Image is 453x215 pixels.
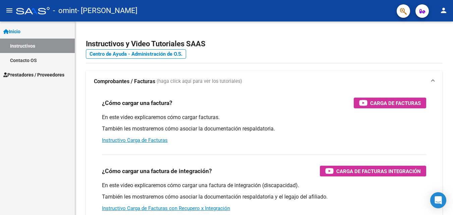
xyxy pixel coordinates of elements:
[157,78,242,85] span: (haga click aquí para ver los tutoriales)
[77,3,137,18] span: - [PERSON_NAME]
[102,205,230,211] a: Instructivo Carga de Facturas con Recupero x Integración
[86,49,186,59] a: Centro de Ayuda - Administración de O.S.
[370,99,421,107] span: Carga de Facturas
[102,182,426,189] p: En este video explicaremos cómo cargar una factura de integración (discapacidad).
[440,6,448,14] mat-icon: person
[354,98,426,108] button: Carga de Facturas
[430,192,446,208] div: Open Intercom Messenger
[102,166,212,176] h3: ¿Cómo cargar una factura de integración?
[102,114,426,121] p: En este video explicaremos cómo cargar facturas.
[336,167,421,175] span: Carga de Facturas Integración
[102,137,168,143] a: Instructivo Carga de Facturas
[53,3,77,18] span: - omint
[3,28,20,35] span: Inicio
[320,166,426,176] button: Carga de Facturas Integración
[102,98,172,108] h3: ¿Cómo cargar una factura?
[86,71,442,92] mat-expansion-panel-header: Comprobantes / Facturas (haga click aquí para ver los tutoriales)
[86,38,442,50] h2: Instructivos y Video Tutoriales SAAS
[3,71,64,78] span: Prestadores / Proveedores
[94,78,155,85] strong: Comprobantes / Facturas
[5,6,13,14] mat-icon: menu
[102,193,426,201] p: También les mostraremos cómo asociar la documentación respaldatoria y el legajo del afiliado.
[102,125,426,132] p: También les mostraremos cómo asociar la documentación respaldatoria.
